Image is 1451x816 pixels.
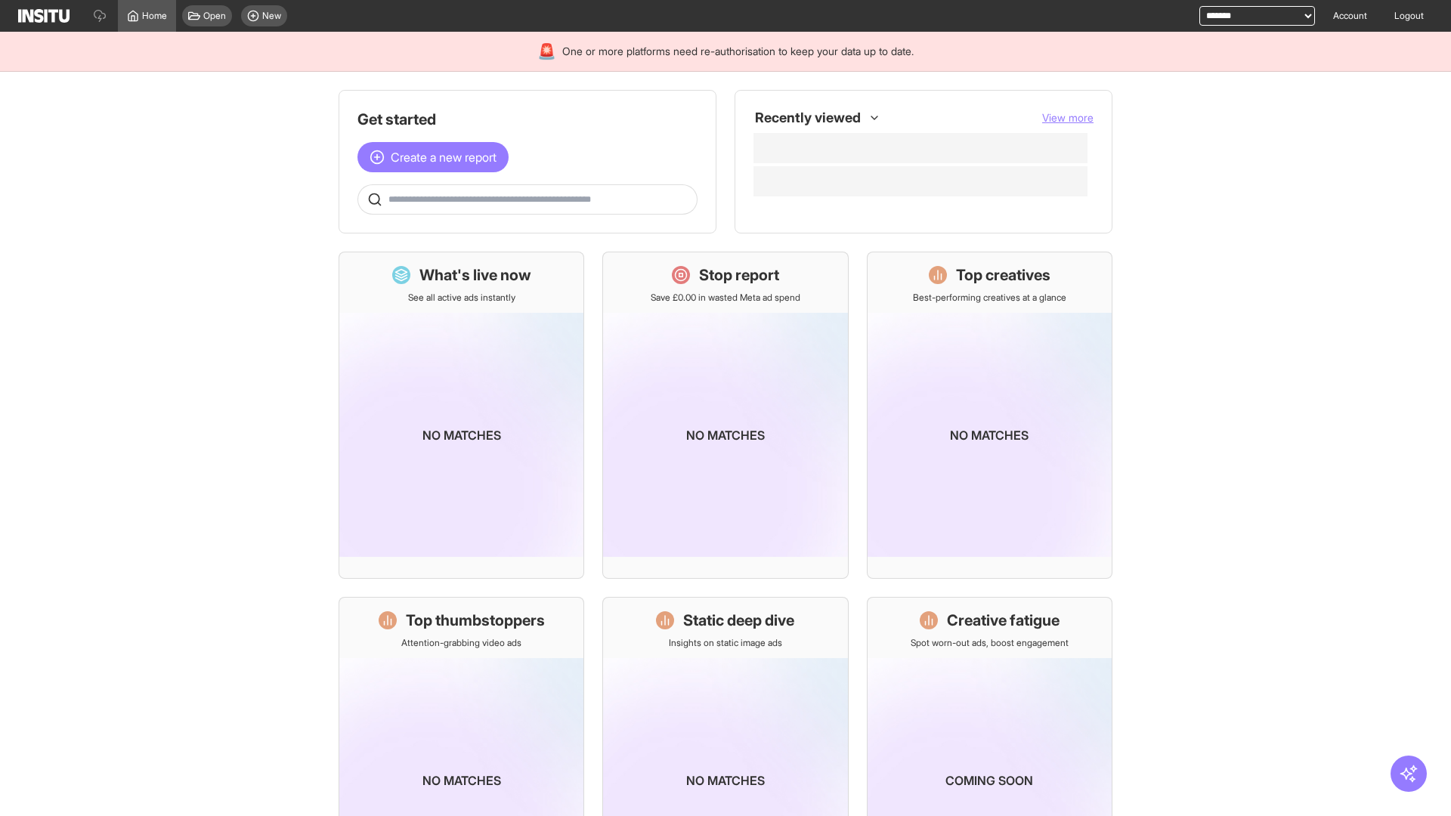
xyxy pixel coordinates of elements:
[699,264,779,286] h1: Stop report
[142,10,167,22] span: Home
[562,44,914,59] span: One or more platforms need re-authorisation to keep your data up to date.
[867,252,1112,579] a: Top creativesBest-performing creatives at a glanceNo matches
[203,10,226,22] span: Open
[357,142,509,172] button: Create a new report
[956,264,1050,286] h1: Top creatives
[408,292,515,304] p: See all active ads instantly
[339,313,583,557] img: coming-soon-gradient_kfitwp.png
[357,109,698,130] h1: Get started
[422,426,501,444] p: No matches
[868,313,1112,557] img: coming-soon-gradient_kfitwp.png
[18,9,70,23] img: Logo
[669,637,782,649] p: Insights on static image ads
[686,426,765,444] p: No matches
[537,41,556,62] div: 🚨
[686,771,765,790] p: No matches
[950,426,1029,444] p: No matches
[651,292,800,304] p: Save £0.00 in wasted Meta ad spend
[602,252,848,579] a: Stop reportSave £0.00 in wasted Meta ad spendNo matches
[913,292,1066,304] p: Best-performing creatives at a glance
[339,252,584,579] a: What's live nowSee all active ads instantlyNo matches
[422,771,501,790] p: No matches
[401,637,521,649] p: Attention-grabbing video ads
[1042,111,1094,124] span: View more
[603,313,847,557] img: coming-soon-gradient_kfitwp.png
[683,610,794,631] h1: Static deep dive
[419,264,531,286] h1: What's live now
[1042,110,1094,125] button: View more
[406,610,545,631] h1: Top thumbstoppers
[262,10,281,22] span: New
[391,148,497,166] span: Create a new report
